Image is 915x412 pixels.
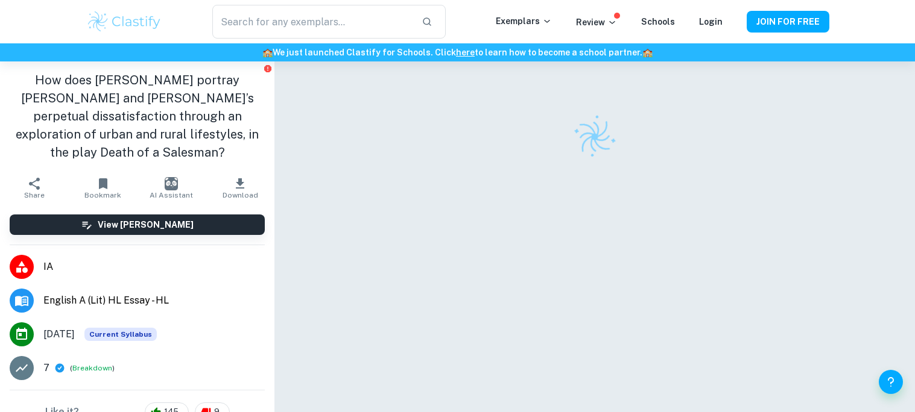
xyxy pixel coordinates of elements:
button: View [PERSON_NAME] [10,214,265,235]
button: AI Assistant [138,171,206,205]
a: here [456,48,475,57]
span: Share [24,191,45,199]
p: 7 [43,361,49,375]
a: Schools [641,17,675,27]
span: English A (Lit) HL Essay - HL [43,293,265,308]
h6: We just launched Clastify for Schools. Click to learn how to become a school partner. [2,46,913,59]
img: Clastify logo [86,10,163,34]
input: Search for any exemplars... [212,5,411,39]
img: AI Assistant [165,177,178,190]
p: Review [576,16,617,29]
div: This exemplar is based on the current syllabus. Feel free to refer to it for inspiration/ideas wh... [84,328,157,341]
span: ( ) [70,363,115,374]
span: AI Assistant [150,191,193,199]
button: Breakdown [72,363,112,373]
span: Current Syllabus [84,328,157,341]
span: Download [223,191,258,199]
span: [DATE] [43,327,75,342]
span: IA [43,260,265,274]
span: 🏫 [262,48,273,57]
h1: How does [PERSON_NAME] portray [PERSON_NAME] and [PERSON_NAME]’s perpetual dissatisfaction throug... [10,71,265,161]
a: Login [699,17,723,27]
span: Bookmark [84,191,121,199]
button: Bookmark [69,171,138,205]
p: Exemplars [496,14,552,28]
span: 🏫 [642,48,653,57]
button: Help and Feedback [879,370,903,394]
button: Download [206,171,274,205]
button: Report issue [263,64,272,73]
button: JOIN FOR FREE [747,11,829,33]
img: Clastify logo [565,107,624,166]
h6: View [PERSON_NAME] [98,218,194,231]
